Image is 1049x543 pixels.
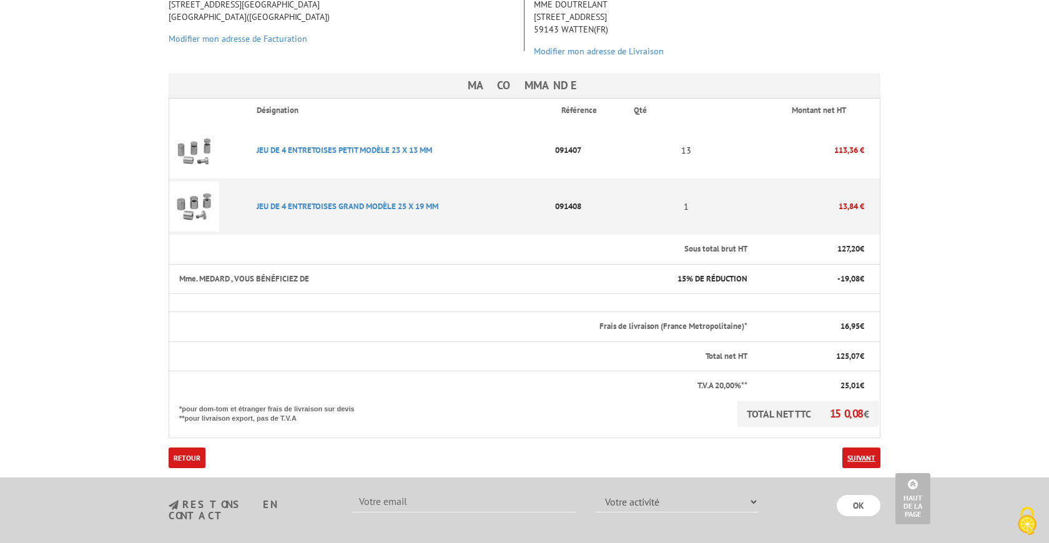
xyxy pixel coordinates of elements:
[247,99,552,122] th: Désignation
[842,448,880,468] a: Suivant
[169,500,179,511] img: newsletter.jpg
[169,33,307,44] a: Modifier mon adresse de Facturation
[759,321,864,333] p: €
[759,243,864,255] p: €
[840,273,860,284] span: 19,08
[895,473,930,524] a: Haut de la page
[179,380,747,392] p: T.V.A 20,00%**
[169,448,205,468] a: Retour
[759,380,864,392] p: €
[840,321,860,331] span: 16,95
[169,312,749,342] th: Frais de livraison (France Metropolitaine)*
[169,264,624,294] th: Mme. MEDARD , VOUS BÉNÉFICIEZ DE
[169,499,333,521] h3: restons en contact
[534,46,664,57] a: Modifier mon adresse de Livraison
[257,145,432,155] a: JEU DE 4 ENTRETOISES PETIT MODèLE 23 X 13 MM
[749,195,864,217] p: 13,84 €
[257,201,438,212] a: JEU DE 4 ENTRETOISES GRAND MODèLE 25 X 19 MM
[837,243,860,254] span: 127,20
[169,125,219,175] img: JEU DE 4 ENTRETOISES PETIT MODèLE 23 X 13 MM
[837,495,880,516] input: OK
[759,351,864,363] p: €
[551,195,624,217] p: 091408
[737,401,879,427] p: TOTAL NET TTC €
[840,380,860,391] span: 25,01
[169,182,219,232] img: JEU DE 4 ENTRETOISES GRAND MODèLE 25 X 19 MM
[179,401,367,424] p: *pour dom-tom et étranger frais de livraison sur devis **pour livraison export, pas de T.V.A
[169,235,749,264] th: Sous total brut HT
[1012,506,1043,537] img: Cookies (fenêtre modale)
[551,99,624,122] th: Référence
[551,139,624,161] p: 091407
[759,273,864,285] p: - €
[634,273,747,285] p: 15% DE RÉDUCTION
[352,491,576,512] input: Votre email
[830,406,864,421] span: 150,08
[1005,501,1049,543] button: Cookies (fenêtre modale)
[169,341,749,371] th: Total net HT
[624,122,749,179] td: 13
[836,351,860,361] span: 125,07
[624,179,749,235] td: 1
[169,73,880,98] h3: Ma commande
[759,105,879,117] p: Montant net HT
[624,99,749,122] th: Qté
[749,139,864,161] p: 113,36 €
